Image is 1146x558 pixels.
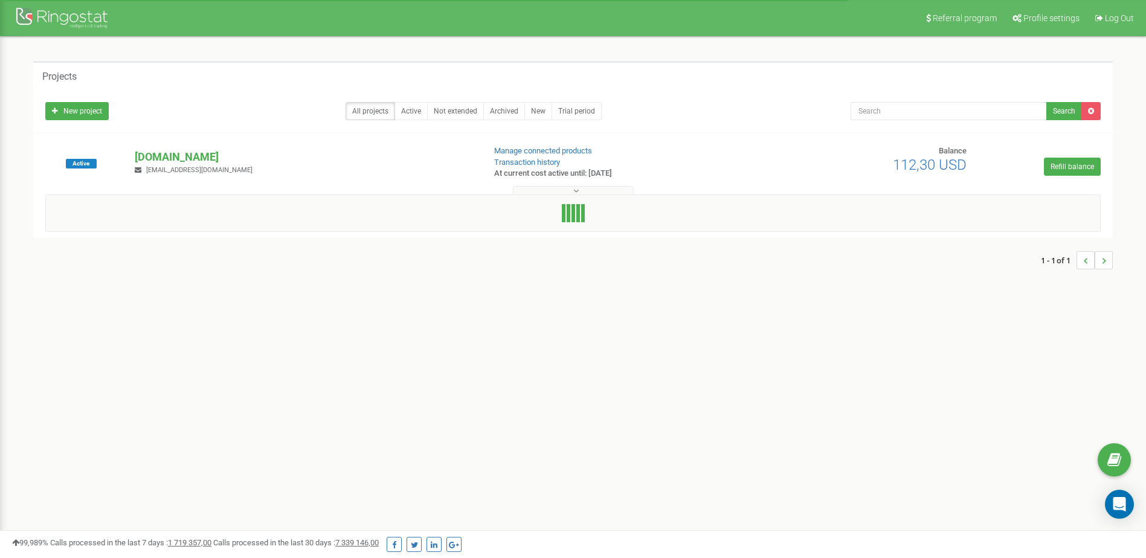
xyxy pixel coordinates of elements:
[1044,158,1101,176] a: Refill balance
[42,71,77,82] h5: Projects
[1046,102,1082,120] button: Search
[851,102,1047,120] input: Search
[213,538,379,547] span: Calls processed in the last 30 days :
[494,168,744,179] p: At current cost active until: [DATE]
[346,102,395,120] a: All projects
[394,102,428,120] a: Active
[1105,490,1134,519] div: Open Intercom Messenger
[12,538,48,547] span: 99,989%
[66,159,97,168] span: Active
[1041,251,1077,269] span: 1 - 1 of 1
[494,158,560,167] a: Transaction history
[1105,13,1134,23] span: Log Out
[1041,239,1113,281] nav: ...
[483,102,525,120] a: Archived
[939,146,967,155] span: Balance
[146,166,253,174] span: [EMAIL_ADDRESS][DOMAIN_NAME]
[135,149,474,165] p: [DOMAIN_NAME]
[933,13,997,23] span: Referral program
[552,102,602,120] a: Trial period
[335,538,379,547] u: 7 339 146,00
[494,146,592,155] a: Manage connected products
[50,538,211,547] span: Calls processed in the last 7 days :
[427,102,484,120] a: Not extended
[45,102,109,120] a: New project
[168,538,211,547] u: 1 719 357,00
[524,102,552,120] a: New
[893,156,967,173] span: 112,30 USD
[1023,13,1080,23] span: Profile settings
